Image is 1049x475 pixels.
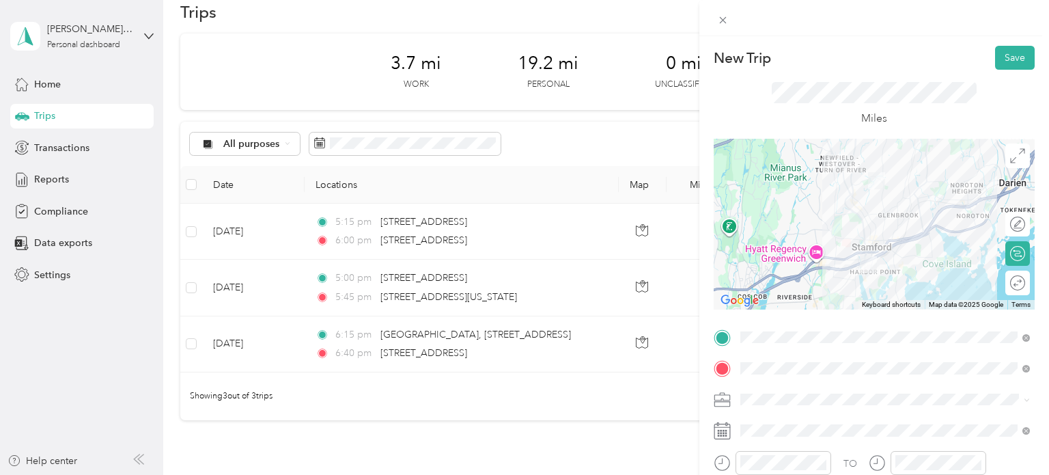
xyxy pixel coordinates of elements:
[973,398,1049,475] iframe: Everlance-gr Chat Button Frame
[862,300,921,310] button: Keyboard shortcuts
[717,292,762,310] img: Google
[714,49,771,68] p: New Trip
[843,457,857,471] div: TO
[929,301,1003,308] span: Map data ©2025 Google
[861,110,887,127] p: Miles
[995,46,1035,70] button: Save
[717,292,762,310] a: Open this area in Google Maps (opens a new window)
